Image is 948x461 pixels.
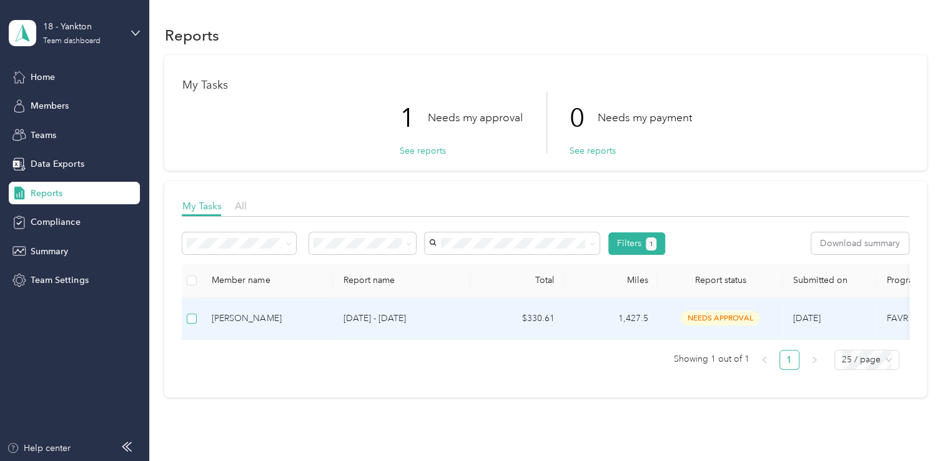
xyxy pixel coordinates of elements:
button: Download summary [811,232,909,254]
th: Submitted on [783,264,876,298]
span: Compliance [31,216,80,229]
span: left [761,356,768,364]
h1: My Tasks [182,79,909,92]
button: See reports [569,144,615,157]
span: All [234,200,246,212]
span: needs approval [681,311,759,325]
button: 1 [646,237,656,250]
div: Page Size [834,350,899,370]
a: 1 [780,350,799,369]
span: right [811,356,818,364]
button: Help center [7,442,71,455]
div: Total [480,275,554,285]
p: [DATE] - [DATE] [343,312,460,325]
span: My Tasks [182,200,221,212]
button: left [754,350,774,370]
div: Member name [212,275,323,285]
span: Home [31,71,55,84]
span: Showing 1 out of 1 [674,350,749,369]
iframe: Everlance-gr Chat Button Frame [878,391,948,461]
th: Member name [202,264,333,298]
h1: Reports [164,29,219,42]
div: Team dashboard [43,37,101,45]
span: Teams [31,129,56,142]
div: [PERSON_NAME] [212,312,323,325]
p: Needs my approval [427,110,522,126]
li: Previous Page [754,350,774,370]
td: $330.61 [470,298,564,340]
span: Summary [31,245,68,258]
p: 0 [569,92,597,144]
button: Filters1 [608,232,665,255]
span: Members [31,99,69,112]
p: Needs my payment [597,110,691,126]
span: Reports [31,187,62,200]
button: right [804,350,824,370]
span: 25 / page [842,350,892,369]
div: 18 - Yankton [43,20,121,33]
p: 1 [399,92,427,144]
th: Report name [333,264,470,298]
span: [DATE] [792,313,820,324]
td: 1,427.5 [564,298,658,340]
span: Team Settings [31,274,88,287]
div: Miles [574,275,648,285]
button: See reports [399,144,445,157]
li: 1 [779,350,799,370]
li: Next Page [804,350,824,370]
span: 1 [649,239,653,250]
span: Report status [668,275,773,285]
span: Data Exports [31,157,84,171]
